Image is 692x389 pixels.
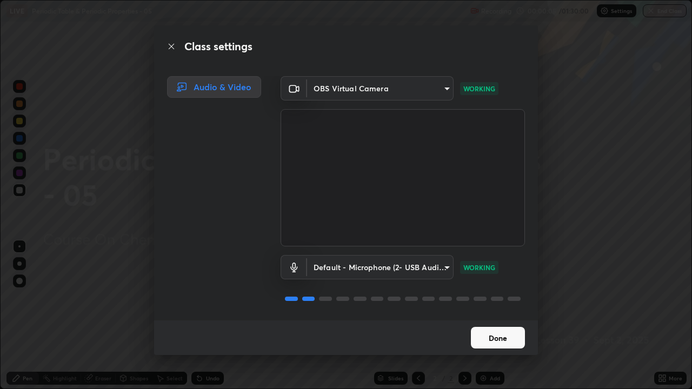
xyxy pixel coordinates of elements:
[471,327,525,348] button: Done
[463,263,495,272] p: WORKING
[307,76,454,100] div: OBS Virtual Camera
[184,38,252,55] h2: Class settings
[167,76,261,98] div: Audio & Video
[463,84,495,93] p: WORKING
[307,255,454,279] div: OBS Virtual Camera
